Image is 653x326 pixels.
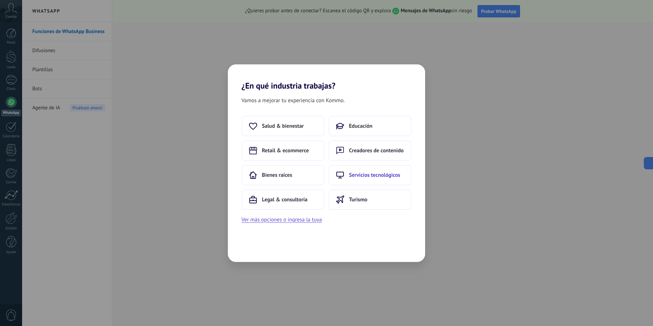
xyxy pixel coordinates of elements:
[329,140,412,161] button: Creadores de contenido
[241,189,324,210] button: Legal & consultoría
[241,140,324,161] button: Retail & ecommerce
[241,165,324,185] button: Bienes raíces
[349,147,404,154] span: Creadores de contenido
[262,172,292,178] span: Bienes raíces
[241,215,322,224] button: Ver más opciones o ingresa la tuya
[241,116,324,136] button: Salud & bienestar
[262,147,309,154] span: Retail & ecommerce
[262,196,307,203] span: Legal & consultoría
[349,196,367,203] span: Turismo
[228,64,425,91] h2: ¿En qué industria trabajas?
[349,172,400,178] span: Servicios tecnológicos
[329,189,412,210] button: Turismo
[329,165,412,185] button: Servicios tecnológicos
[241,96,345,105] span: Vamos a mejorar tu experiencia con Kommo.
[262,123,304,129] span: Salud & bienestar
[329,116,412,136] button: Educación
[349,123,372,129] span: Educación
